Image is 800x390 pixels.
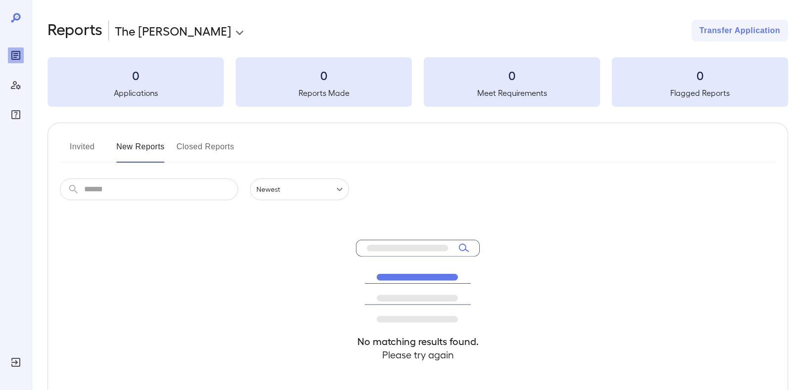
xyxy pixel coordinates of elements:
[250,178,349,200] div: Newest
[236,67,412,83] h3: 0
[48,20,102,42] h2: Reports
[48,67,224,83] h3: 0
[115,23,231,39] p: The [PERSON_NAME]
[424,87,600,99] h5: Meet Requirements
[48,57,788,107] summary: 0Applications0Reports Made0Meet Requirements0Flagged Reports
[356,348,480,361] h4: Please try again
[8,354,24,370] div: Log Out
[48,87,224,99] h5: Applications
[177,139,235,163] button: Closed Reports
[424,67,600,83] h3: 0
[612,87,788,99] h5: Flagged Reports
[612,67,788,83] h3: 0
[8,107,24,123] div: FAQ
[8,77,24,93] div: Manage Users
[356,335,480,348] h4: No matching results found.
[60,139,104,163] button: Invited
[116,139,165,163] button: New Reports
[8,47,24,63] div: Reports
[692,20,788,42] button: Transfer Application
[236,87,412,99] h5: Reports Made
